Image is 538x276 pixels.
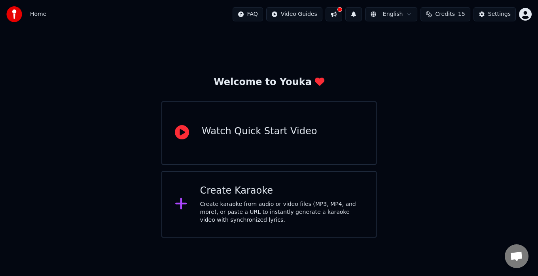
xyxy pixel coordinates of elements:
div: Settings [488,10,511,18]
button: Video Guides [266,7,322,21]
span: 15 [458,10,465,18]
button: FAQ [233,7,263,21]
img: youka [6,6,22,22]
div: Welcome to Youka [214,76,324,89]
button: Credits15 [421,7,470,21]
nav: breadcrumb [30,10,46,18]
span: Credits [435,10,455,18]
div: Watch Quick Start Video [202,125,317,138]
button: Settings [474,7,516,21]
span: Home [30,10,46,18]
div: Create karaoke from audio or video files (MP3, MP4, and more), or paste a URL to instantly genera... [200,200,364,224]
div: Create Karaoke [200,185,364,197]
div: 채팅 열기 [505,244,529,268]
